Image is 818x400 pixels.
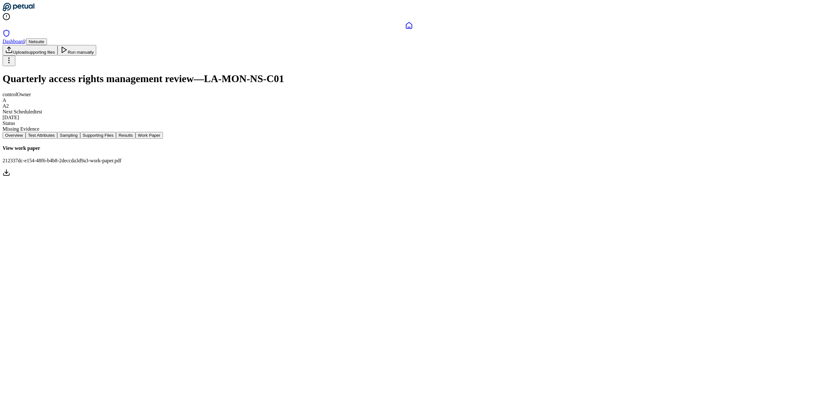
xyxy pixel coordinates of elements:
[3,115,815,120] div: [DATE]
[3,7,35,12] a: Go to Dashboard
[3,158,815,164] p: 212337dc-e154-48f6-b4b8-2deccda3d9a3-work-paper.pdf
[3,109,815,115] div: Next Scheduled test
[3,29,815,38] a: SOC
[57,132,80,139] button: Sampling
[3,145,815,151] h4: View work paper
[3,97,6,103] span: A
[3,132,26,139] button: Overview
[3,92,815,97] div: control Owner
[3,38,815,45] div: /
[26,38,47,45] button: Netsuite
[3,45,58,56] button: Uploadsupporting files
[3,39,25,44] a: Dashboard
[3,169,815,178] div: Download 212337dc-e154-48f6-b4b8-2deccda3d9a3-work-paper.pdf
[26,132,58,139] button: Test Attributes
[3,126,815,132] div: Missing Evidence
[3,22,815,29] a: Dashboard
[58,45,96,56] button: Run manually
[80,132,116,139] button: Supporting Files
[3,132,815,139] nav: Tabs
[3,120,815,126] div: Status
[3,73,815,85] h1: Quarterly access rights management review — LA-MON-NS-C01
[116,132,135,139] button: Results
[3,103,9,109] span: A2
[135,132,163,139] button: Work Paper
